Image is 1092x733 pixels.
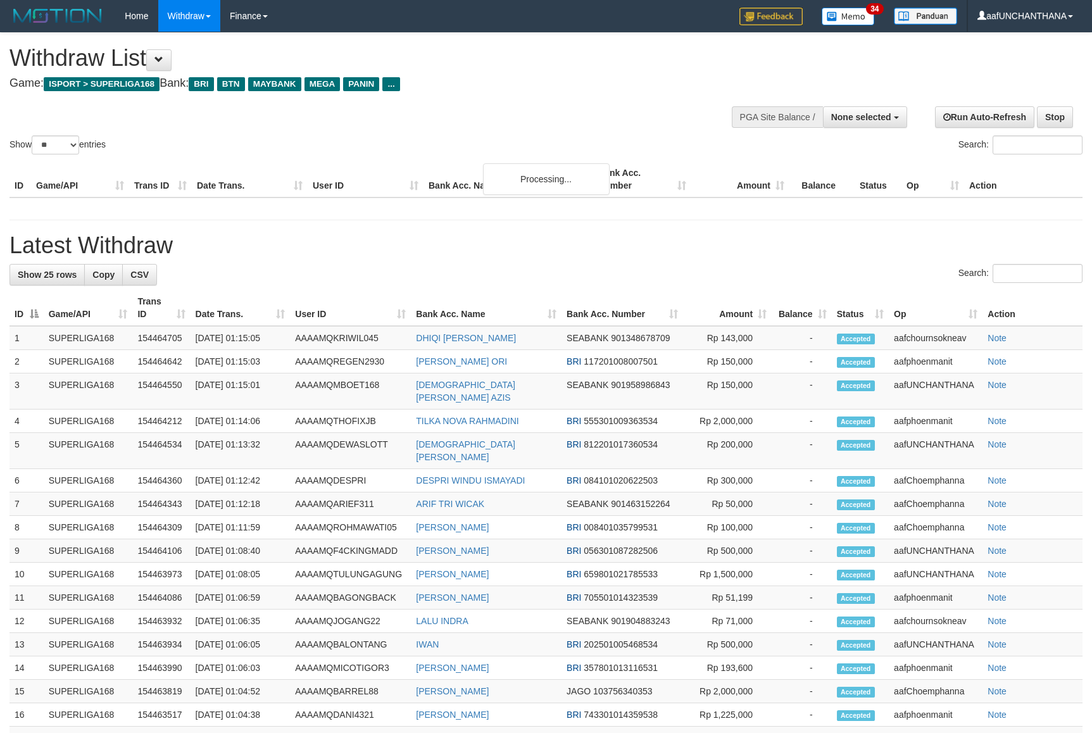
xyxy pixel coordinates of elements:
a: Note [988,592,1007,603]
td: SUPERLIGA168 [44,350,133,373]
span: Accepted [837,417,875,427]
td: 5 [9,433,44,469]
span: MEGA [304,77,341,91]
td: 154464309 [132,516,190,539]
td: [DATE] 01:06:35 [191,610,291,633]
span: BRI [567,592,581,603]
span: MAYBANK [248,77,301,91]
a: DHIQI [PERSON_NAME] [416,333,516,343]
td: [DATE] 01:06:03 [191,656,291,680]
td: Rp 500,000 [683,633,772,656]
th: Bank Acc. Name [424,161,593,197]
span: CSV [130,270,149,280]
td: [DATE] 01:08:05 [191,563,291,586]
td: 154464705 [132,326,190,350]
span: ISPORT > SUPERLIGA168 [44,77,160,91]
td: [DATE] 01:06:05 [191,633,291,656]
td: AAAAMQARIEF311 [290,492,411,516]
td: 12 [9,610,44,633]
td: Rp 500,000 [683,539,772,563]
span: Copy 901463152264 to clipboard [611,499,670,509]
span: Copy 056301087282506 to clipboard [584,546,658,556]
th: Game/API [31,161,129,197]
td: [DATE] 01:04:52 [191,680,291,703]
td: aafUNCHANTHANA [889,433,982,469]
td: Rp 2,000,000 [683,410,772,433]
td: SUPERLIGA168 [44,516,133,539]
span: Accepted [837,570,875,580]
h4: Game: Bank: [9,77,715,90]
span: BRI [567,639,581,649]
th: Status [855,161,901,197]
a: LALU INDRA [416,616,468,626]
th: Status: activate to sort column ascending [832,290,889,326]
td: [DATE] 01:15:01 [191,373,291,410]
th: User ID: activate to sort column ascending [290,290,411,326]
a: Note [988,710,1007,720]
td: SUPERLIGA168 [44,326,133,350]
td: 14 [9,656,44,680]
td: SUPERLIGA168 [44,586,133,610]
td: - [772,350,832,373]
td: 2 [9,350,44,373]
td: [DATE] 01:13:32 [191,433,291,469]
td: 154464534 [132,433,190,469]
a: Note [988,499,1007,509]
a: Note [988,380,1007,390]
span: SEABANK [567,499,608,509]
span: Accepted [837,334,875,344]
th: Game/API: activate to sort column ascending [44,290,133,326]
td: Rp 300,000 [683,469,772,492]
a: Note [988,546,1007,556]
span: Copy [92,270,115,280]
td: - [772,563,832,586]
td: 11 [9,586,44,610]
label: Search: [958,264,1083,283]
span: SEABANK [567,380,608,390]
td: aafphoenmanit [889,410,982,433]
td: [DATE] 01:08:40 [191,539,291,563]
a: [DEMOGRAPHIC_DATA][PERSON_NAME] [416,439,515,462]
label: Show entries [9,135,106,154]
td: [DATE] 01:15:05 [191,326,291,350]
td: AAAAMQROHMAWATI05 [290,516,411,539]
a: [PERSON_NAME] [416,663,489,673]
th: Op: activate to sort column ascending [889,290,982,326]
span: Accepted [837,640,875,651]
td: [DATE] 01:12:18 [191,492,291,516]
td: - [772,586,832,610]
th: Amount [691,161,789,197]
td: SUPERLIGA168 [44,539,133,563]
td: SUPERLIGA168 [44,703,133,727]
th: Action [964,161,1083,197]
td: Rp 150,000 [683,373,772,410]
span: Copy 659801021785533 to clipboard [584,569,658,579]
th: Op [901,161,964,197]
td: SUPERLIGA168 [44,563,133,586]
a: Note [988,663,1007,673]
img: MOTION_logo.png [9,6,106,25]
span: BRI [189,77,213,91]
td: - [772,410,832,433]
span: Copy 117201008007501 to clipboard [584,356,658,366]
td: AAAAMQF4CKINGMADD [290,539,411,563]
td: Rp 51,199 [683,586,772,610]
td: aafchournsokneav [889,610,982,633]
span: BRI [567,522,581,532]
th: ID [9,161,31,197]
td: 154464642 [132,350,190,373]
a: IWAN [416,639,439,649]
td: 154464212 [132,410,190,433]
a: Note [988,439,1007,449]
td: AAAAMQTULUNGAGUNG [290,563,411,586]
a: Stop [1037,106,1073,128]
td: SUPERLIGA168 [44,633,133,656]
td: aafchournsokneav [889,326,982,350]
td: 154463973 [132,563,190,586]
span: BRI [567,710,581,720]
td: AAAAMQTHOFIXJB [290,410,411,433]
a: Copy [84,264,123,285]
td: aafphoenmanit [889,656,982,680]
span: Accepted [837,617,875,627]
td: - [772,539,832,563]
